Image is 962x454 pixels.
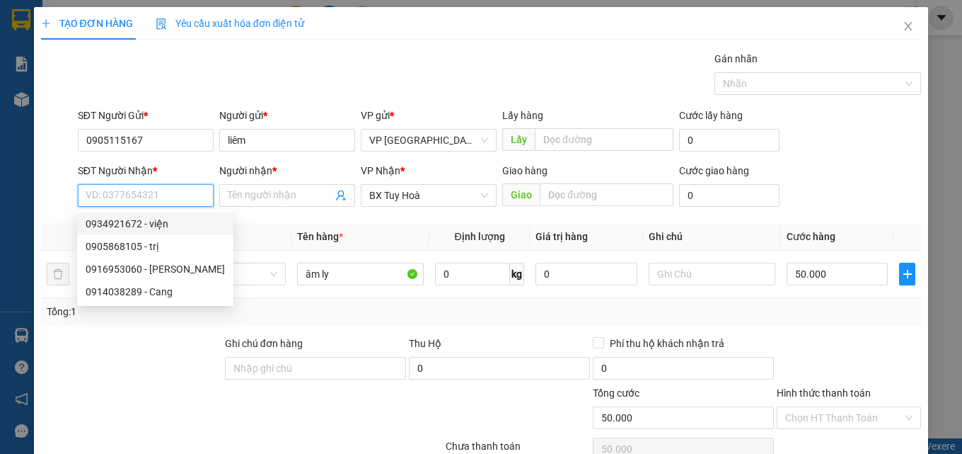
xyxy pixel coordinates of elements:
span: Yêu cầu xuất hóa đơn điện tử [156,18,305,29]
div: Tổng: 1 [47,304,373,319]
div: VP gửi [361,108,497,123]
input: Ghi Chú [649,263,775,285]
span: Giá trị hàng [535,231,588,242]
div: 0934921672 - viện [86,216,225,232]
img: icon [156,18,167,30]
span: user-add [335,190,347,201]
div: 0905868105 - trị [86,239,225,254]
input: 0 [535,263,637,285]
li: Cúc Tùng Limousine [7,7,205,60]
div: 0914038289 - Cang [77,280,233,303]
label: Cước giao hàng [679,165,749,176]
span: close [903,21,914,32]
b: BXVT [110,94,135,106]
span: Lấy [502,128,535,151]
span: TẠO ĐƠN HÀNG [41,18,133,29]
input: Ghi chú đơn hàng [225,357,406,380]
div: Người gửi [219,108,355,123]
span: Lấy hàng [502,110,543,121]
div: 0905868105 - trị [77,235,233,258]
span: Cước hàng [787,231,835,242]
input: Cước lấy hàng [679,129,780,152]
input: Cước giao hàng [679,184,780,207]
button: delete [47,263,69,285]
span: Giao hàng [502,165,547,176]
span: Thu Hộ [409,338,441,349]
span: BX Tuy Hoà [369,185,488,206]
div: Người nhận [219,163,355,178]
span: plus [41,18,51,28]
label: Cước lấy hàng [679,110,743,121]
li: VP BX Vũng Tàu [98,76,188,92]
button: Close [888,7,928,47]
span: VP Nhận [361,165,400,176]
span: Định lượng [455,231,505,242]
div: 0934921672 - viện [77,212,233,235]
div: 0914038289 - Cang [86,284,225,300]
span: Giao [502,183,540,206]
label: Hình thức thanh toán [777,387,871,399]
span: Tổng cước [593,387,639,399]
span: plus [900,268,915,280]
th: Ghi chú [643,223,781,251]
span: VP Nha Trang xe Limousine [369,130,488,151]
span: Tên hàng [297,231,343,242]
div: SĐT Người Gửi [78,108,214,123]
div: 0916953060 - hiền [77,258,233,280]
label: Gán nhãn [714,53,758,64]
div: 0916953060 - [PERSON_NAME] [86,261,225,277]
span: environment [98,95,108,105]
input: Dọc đường [535,128,673,151]
li: VP VP [GEOGRAPHIC_DATA] xe Limousine [7,76,98,123]
input: VD: Bàn, Ghế [297,263,424,285]
input: Dọc đường [540,183,673,206]
span: kg [510,263,524,285]
label: Ghi chú đơn hàng [225,338,303,349]
span: Phí thu hộ khách nhận trả [604,336,730,351]
button: plus [899,263,915,285]
div: SĐT Người Nhận [78,163,214,178]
